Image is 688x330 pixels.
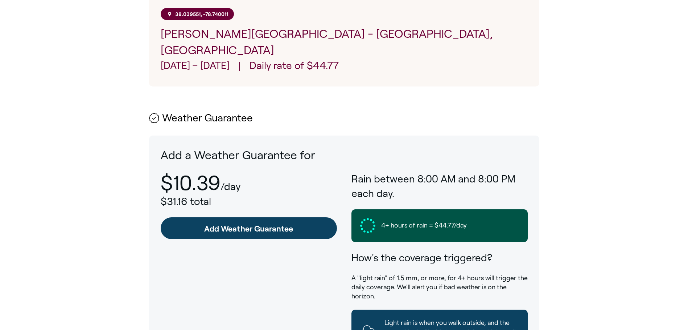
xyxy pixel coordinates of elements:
[351,251,528,265] h3: How's the coverage triggered?
[381,221,467,230] span: 4+ hours of rain = $44.77/day
[161,217,337,239] a: Add Weather Guarantee
[149,113,539,124] h2: Weather Guarantee
[161,26,528,59] p: [PERSON_NAME][GEOGRAPHIC_DATA] - [GEOGRAPHIC_DATA], [GEOGRAPHIC_DATA]
[161,59,230,75] p: [DATE] – [DATE]
[250,59,339,75] p: Daily rate of $44.77
[161,172,221,194] p: $10.39
[161,147,528,164] p: Add a Weather Guarantee for
[238,59,241,75] span: |
[351,274,528,301] p: A "light rain" of 1.5 mm, or more, for 4+ hours will trigger the daily coverage. We'll alert you ...
[351,172,528,200] h3: Rain between 8:00 AM and 8:00 PM each day.
[175,11,228,17] p: 38.039551, -78.740011
[221,181,240,192] p: /day
[161,196,211,207] span: $31.16 total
